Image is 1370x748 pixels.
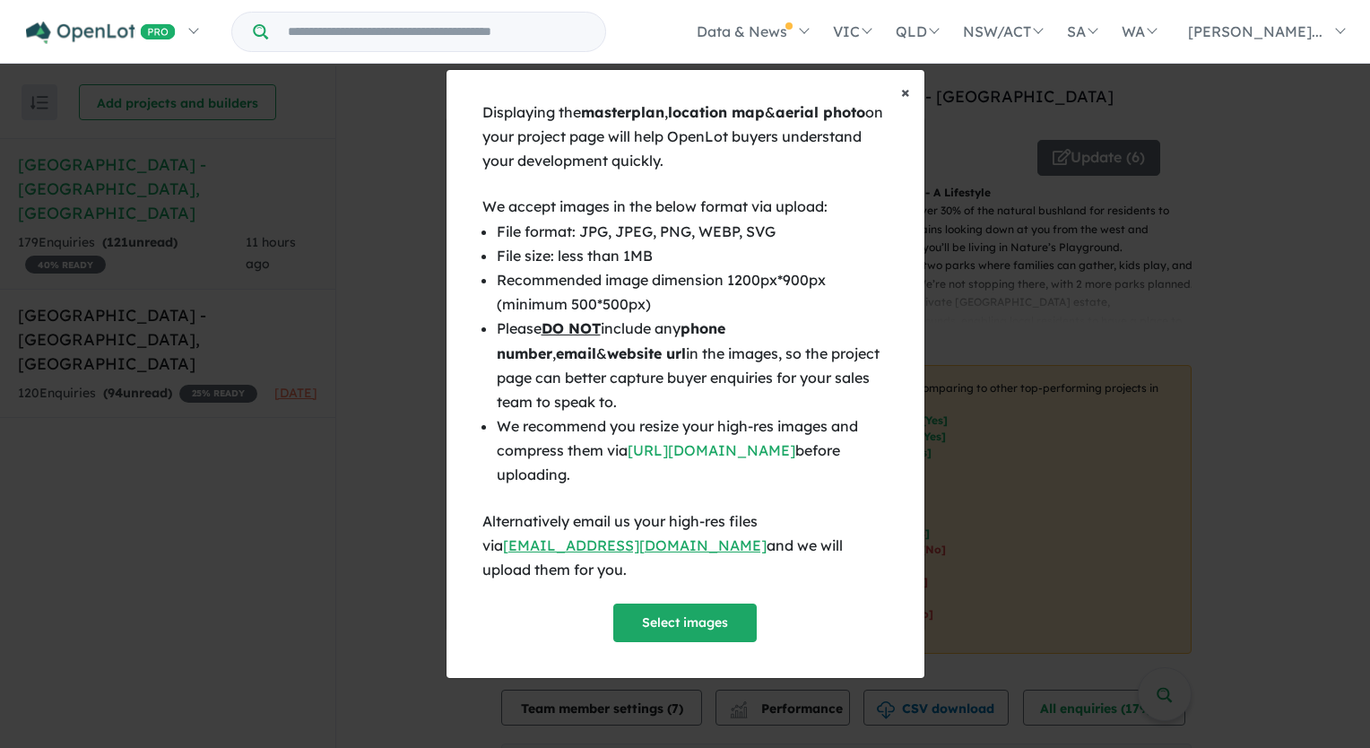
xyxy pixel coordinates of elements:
[497,317,889,414] li: Please include any , & in the images, so the project page can better capture buyer enquiries for ...
[497,220,889,244] li: File format: JPG, JPEG, PNG, WEBP, SVG
[607,344,686,362] b: website url
[668,103,765,121] b: location map
[776,103,865,121] b: aerial photo
[497,268,889,317] li: Recommended image dimension 1200px*900px (minimum 500*500px)
[482,195,889,219] div: We accept images in the below format via upload:
[1188,22,1322,40] span: [PERSON_NAME]...
[497,414,889,488] li: We recommend you resize your high-res images and compress them via before uploading.
[272,13,602,51] input: Try estate name, suburb, builder or developer
[497,319,725,361] b: phone number
[613,604,757,642] button: Select images
[503,536,767,554] a: [EMAIL_ADDRESS][DOMAIN_NAME]
[26,22,176,44] img: Openlot PRO Logo White
[482,100,889,174] div: Displaying the , & on your project page will help OpenLot buyers understand your development quic...
[556,344,596,362] b: email
[542,319,601,337] u: DO NOT
[901,82,910,102] span: ×
[497,244,889,268] li: File size: less than 1MB
[482,509,889,583] div: Alternatively email us your high-res files via and we will upload them for you.
[581,103,664,121] b: masterplan
[628,441,795,459] a: [URL][DOMAIN_NAME]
